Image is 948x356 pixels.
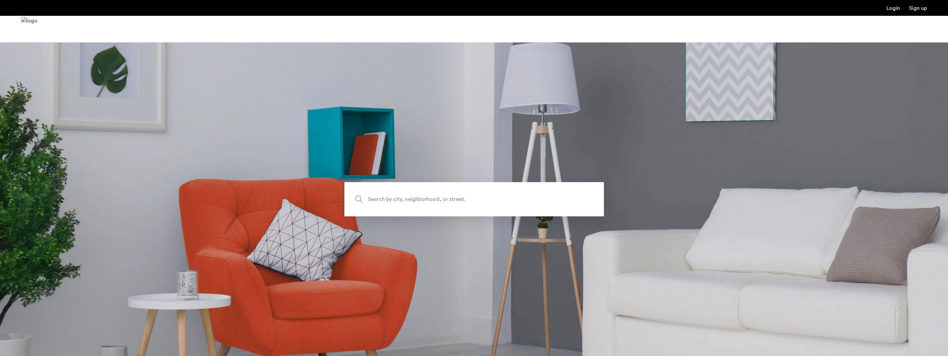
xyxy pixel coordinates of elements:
[344,182,604,216] input: Apartment Search
[886,6,900,11] a: Login
[21,17,37,41] a: Cazamio Logo
[909,6,927,11] a: Registration
[21,17,37,41] img: logo
[368,195,550,204] span: Search by city, neighborhood, or street.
